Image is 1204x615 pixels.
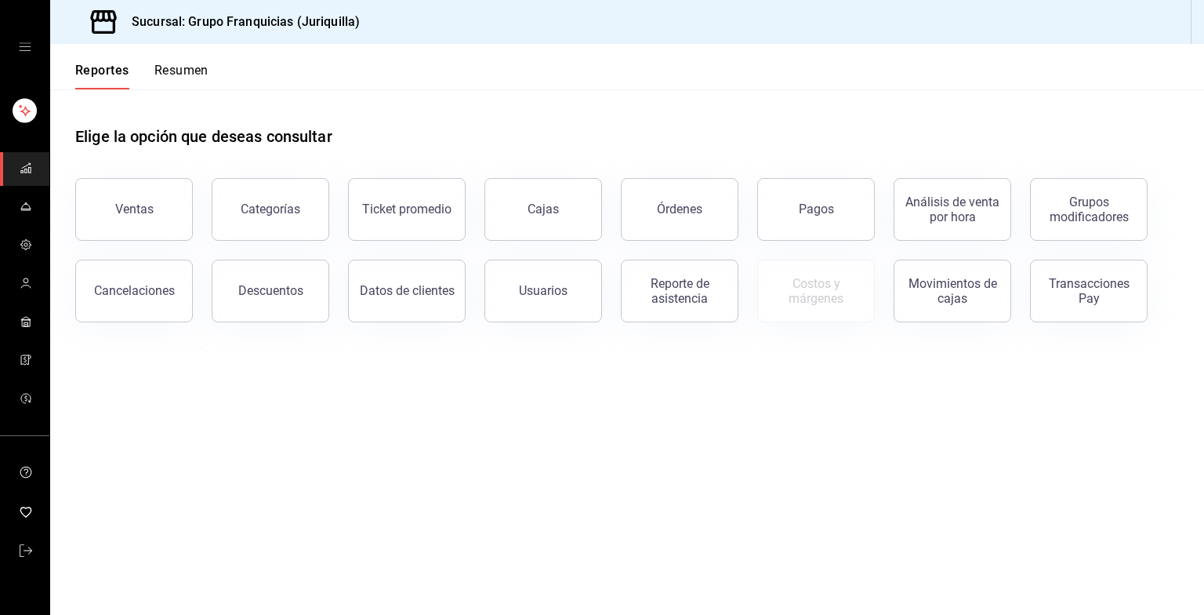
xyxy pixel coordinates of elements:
div: Análisis de venta por hora [904,195,1001,224]
button: Cancelaciones [75,260,193,322]
div: Ventas [115,202,154,217]
button: Usuarios [484,260,602,322]
button: Reporte de asistencia [621,260,738,322]
h3: Sucursal: Grupo Franquicias (Juriquilla) [119,13,360,31]
div: Usuarios [519,283,568,298]
button: Contrata inventarios para ver este reporte [757,260,875,322]
button: Ticket promedio [348,178,466,241]
div: Cajas [528,202,559,217]
div: Costos y márgenes [767,276,865,306]
h1: Elige la opción que deseas consultar [75,125,332,148]
div: Datos de clientes [360,283,455,298]
button: Datos de clientes [348,260,466,322]
button: Categorías [212,178,329,241]
button: Movimientos de cajas [894,260,1011,322]
button: Pagos [757,178,875,241]
div: Pestañas de navegación [75,63,209,89]
div: Movimientos de cajas [904,276,1001,306]
div: Categorías [241,202,300,217]
div: Reporte de asistencia [631,276,728,306]
div: Pagos [799,202,834,217]
div: Grupos modificadores [1040,195,1137,224]
button: Descuentos [212,260,329,322]
div: Órdenes [657,202,702,217]
button: Cajas [484,178,602,241]
div: Ticket promedio [362,202,451,217]
button: cajón abierto [19,41,31,53]
div: Transacciones Pay [1040,276,1137,306]
button: Transacciones Pay [1030,260,1148,322]
font: Resumen [154,63,209,78]
button: Análisis de venta por hora [894,178,1011,241]
button: Grupos modificadores [1030,178,1148,241]
button: Órdenes [621,178,738,241]
div: Cancelaciones [94,283,175,298]
button: Reportes [75,63,129,89]
button: Ventas [75,178,193,241]
div: Descuentos [238,283,303,298]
